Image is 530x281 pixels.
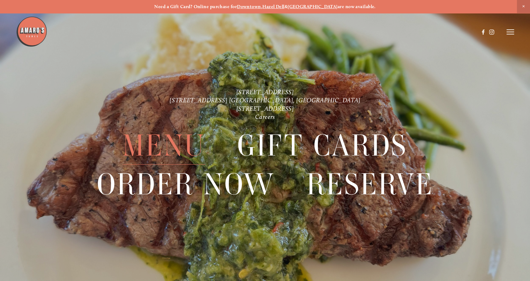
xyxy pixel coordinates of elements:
strong: & [285,4,288,9]
a: Order Now [97,165,275,203]
a: Reserve [307,165,433,203]
span: Order Now [97,165,275,203]
strong: , [261,4,262,9]
a: Careers [255,113,275,120]
strong: Need a Gift Card? Online purchase for [154,4,237,9]
img: Amaro's Table [16,16,47,47]
a: Downtown [237,4,261,9]
a: [GEOGRAPHIC_DATA] [288,4,338,9]
a: [STREET_ADDRESS] [236,105,294,112]
a: Gift Cards [237,126,407,164]
span: Reserve [307,165,433,203]
a: [STREET_ADDRESS] [GEOGRAPHIC_DATA], [GEOGRAPHIC_DATA] [170,96,360,104]
a: [STREET_ADDRESS] [236,88,294,96]
a: Hazel Dell [262,4,285,9]
a: Menu [123,126,205,164]
strong: are now available. [338,4,376,9]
